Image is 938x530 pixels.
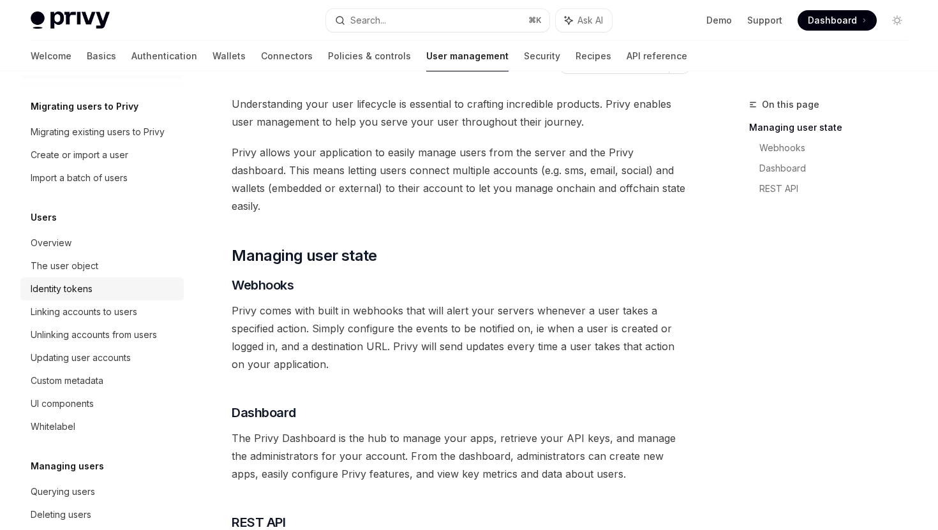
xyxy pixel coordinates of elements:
span: Dashboard [808,14,857,27]
h5: Managing users [31,459,104,474]
span: Privy allows your application to easily manage users from the server and the Privy dashboard. Thi... [232,144,690,215]
a: Linking accounts to users [20,300,184,323]
a: Authentication [131,41,197,71]
div: Migrating existing users to Privy [31,124,165,140]
a: Unlinking accounts from users [20,323,184,346]
a: Deleting users [20,503,184,526]
button: Toggle dark mode [887,10,907,31]
div: Querying users [31,484,95,499]
a: Updating user accounts [20,346,184,369]
a: Querying users [20,480,184,503]
a: Import a batch of users [20,166,184,189]
a: Migrating existing users to Privy [20,121,184,144]
div: Overview [31,235,71,251]
div: Deleting users [31,507,91,522]
span: Dashboard [232,404,296,422]
a: Welcome [31,41,71,71]
button: Ask AI [556,9,612,32]
a: Managing user state [749,117,918,138]
div: Updating user accounts [31,350,131,365]
div: Identity tokens [31,281,93,297]
div: Import a batch of users [31,170,128,186]
h5: Users [31,210,57,225]
a: Security [524,41,560,71]
a: Overview [20,232,184,254]
a: Wallets [212,41,246,71]
span: The Privy Dashboard is the hub to manage your apps, retrieve your API keys, and manage the admini... [232,429,690,483]
a: Policies & controls [328,41,411,71]
span: ⌘ K [528,15,542,26]
span: Understanding your user lifecycle is essential to crafting incredible products. Privy enables use... [232,95,690,131]
a: User management [426,41,509,71]
div: Custom metadata [31,373,103,388]
span: Ask AI [577,14,603,27]
a: Dashboard [798,10,877,31]
a: Whitelabel [20,415,184,438]
a: Support [747,14,782,27]
a: Custom metadata [20,369,184,392]
a: Basics [87,41,116,71]
img: light logo [31,11,110,29]
div: Search... [350,13,386,28]
div: Create or import a user [31,147,128,163]
a: Identity tokens [20,277,184,300]
a: REST API [759,179,918,199]
span: Privy comes with built in webhooks that will alert your servers whenever a user takes a specified... [232,302,690,373]
span: Webhooks [232,276,294,294]
div: Linking accounts to users [31,304,137,320]
a: Create or import a user [20,144,184,166]
div: Whitelabel [31,419,75,434]
div: Unlinking accounts from users [31,327,157,342]
div: The user object [31,258,98,274]
a: UI components [20,392,184,415]
a: Connectors [261,41,313,71]
button: Search...⌘K [326,9,549,32]
a: The user object [20,254,184,277]
a: Recipes [576,41,611,71]
div: UI components [31,396,94,411]
a: Dashboard [759,158,918,179]
a: Demo [706,14,732,27]
span: Managing user state [232,246,377,266]
h5: Migrating users to Privy [31,99,138,114]
span: On this page [762,97,819,112]
a: Webhooks [759,138,918,158]
a: API reference [627,41,687,71]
